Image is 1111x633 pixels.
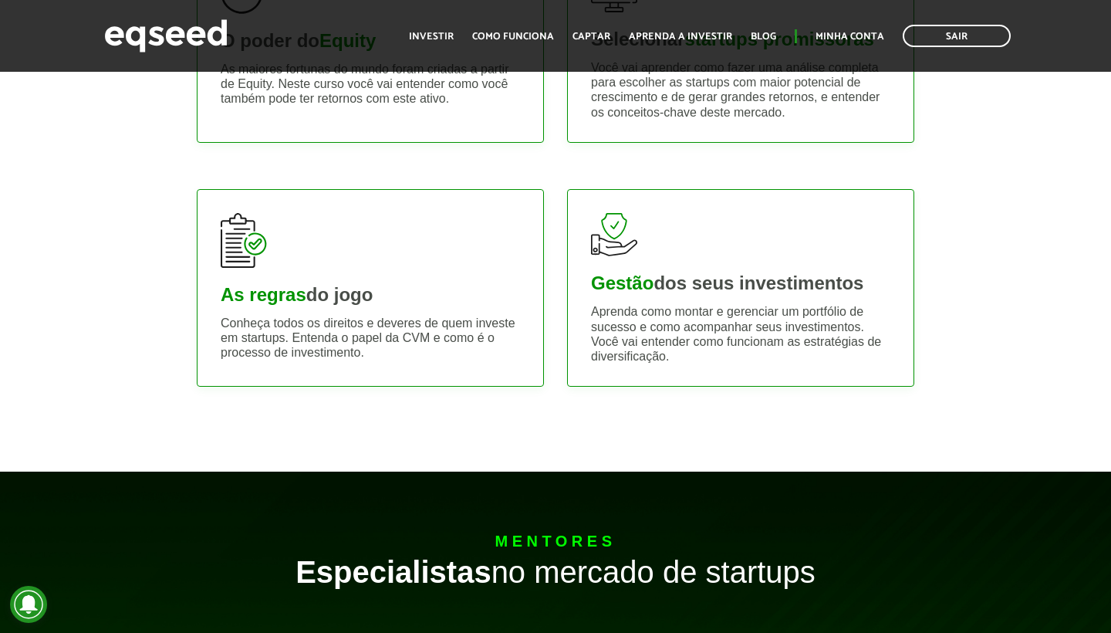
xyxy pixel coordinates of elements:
[591,60,890,120] p: Você vai aprender como fazer uma análise completa para escolher as startups com maior potencial d...
[591,272,653,293] strong: Gestão
[629,32,732,42] a: Aprenda a investir
[221,316,520,361] p: Conheça todos os direitos e deveres de quem investe em startups. Entenda o papel da CVM e como é ...
[221,62,520,107] p: As maiores fortunas do mundo foram criadas a partir de Equity. Neste curso você vai entender como...
[197,533,914,549] div: Mentores
[104,15,228,56] img: EqSeed
[751,32,776,42] a: Blog
[903,25,1011,47] a: Sair
[221,284,306,305] strong: As regras
[221,213,267,268] img: regras-jogo.svg
[591,213,637,256] img: gestao-investimentos.svg
[816,32,884,42] a: Minha conta
[409,32,454,42] a: Investir
[221,286,520,304] div: do jogo
[197,557,914,587] div: no mercado de startups
[472,32,554,42] a: Como funciona
[591,304,890,364] p: Aprenda como montar e gerenciar um portfólio de sucesso e como acompanhar seus investimentos. Voc...
[591,274,890,293] div: dos seus investimentos
[572,32,610,42] a: Captar
[295,555,491,589] strong: Especialistas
